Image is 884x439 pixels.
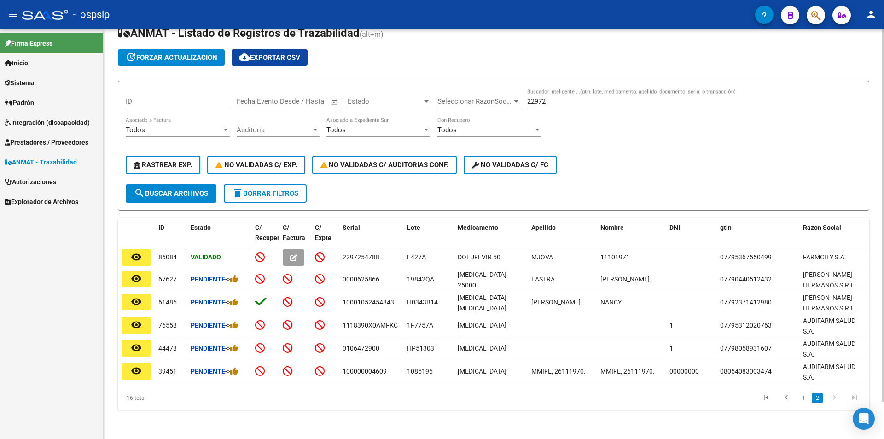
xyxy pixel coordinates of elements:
span: AUDIFARM SALUD S.A. [803,340,855,358]
strong: Validado [191,253,221,261]
span: Borrar Filtros [232,189,298,198]
span: 07795367550499 [720,253,772,261]
span: 61486 [158,299,177,306]
span: L427A [407,253,426,261]
span: C/ Expte [315,224,331,242]
mat-icon: remove_red_eye [131,319,142,330]
span: [MEDICAL_DATA]-[MEDICAL_DATA] COMBO PACK [458,294,508,322]
span: Auditoria [237,126,311,134]
span: [PERSON_NAME] HERMANOS S.R.L. [803,271,856,289]
span: Medicamento [458,224,498,231]
a: go to last page [846,393,863,403]
datatable-header-cell: DNI [666,218,716,258]
div: Open Intercom Messenger [853,408,875,430]
span: [MEDICAL_DATA] [458,322,506,329]
input: Fecha inicio [237,97,274,105]
span: Exportar CSV [239,53,300,62]
strong: Pendiente [191,299,225,306]
span: MJOVA [531,253,553,261]
button: Buscar Archivos [126,184,216,203]
span: NANCY [600,299,622,306]
mat-icon: remove_red_eye [131,252,142,263]
span: Autorizaciones [5,177,56,187]
span: No Validadas c/ Auditorias Conf. [320,161,449,169]
datatable-header-cell: Serial [339,218,403,258]
button: No Validadas c/ Exp. [207,156,305,174]
span: 07795312020763 [720,322,772,329]
button: forzar actualizacion [118,49,225,66]
datatable-header-cell: Apellido [528,218,597,258]
span: 07790440512432 [720,275,772,283]
span: Nombre [600,224,624,231]
button: Open calendar [330,97,340,107]
span: ID [158,224,164,231]
span: HP51303 [407,345,434,352]
span: -> [225,275,238,283]
span: 19842QA [407,275,434,283]
datatable-header-cell: C/ Factura [279,218,311,258]
span: Rastrear Exp. [134,161,192,169]
span: Integración (discapacidad) [5,117,90,128]
datatable-header-cell: Estado [187,218,251,258]
span: -> [225,345,238,352]
li: page 2 [810,390,824,406]
span: Todos [437,126,457,134]
button: Rastrear Exp. [126,156,200,174]
span: [PERSON_NAME] HERMANOS S.R.L. [803,294,856,312]
mat-icon: remove_red_eye [131,296,142,307]
span: - ospsip [73,5,110,25]
a: go to next page [826,393,843,403]
span: forzar actualizacion [125,53,217,62]
span: DNI [669,224,680,231]
span: Estado [191,224,211,231]
div: 16 total [118,386,267,410]
datatable-header-cell: Nombre [597,218,666,258]
span: Buscar Archivos [134,189,208,198]
span: 1085196 [407,368,433,375]
button: Exportar CSV [232,49,308,66]
span: Apellido [531,224,556,231]
span: 44478 [158,345,177,352]
span: [MEDICAL_DATA] 25000 [458,271,506,289]
span: 86084 [158,253,177,261]
span: H0343B14 [407,299,438,306]
span: 07798058931607 [720,345,772,352]
strong: Pendiente [191,345,225,352]
span: 2297254788 [343,253,379,261]
a: 1 [798,393,809,403]
span: No validadas c/ FC [472,161,548,169]
span: LASTRA [531,275,555,283]
span: 1 [669,345,673,352]
a: go to first page [757,393,775,403]
mat-icon: remove_red_eye [131,365,142,376]
span: Todos [326,126,346,134]
span: 1F7757A [407,322,433,329]
span: 76558 [158,322,177,329]
strong: Pendiente [191,368,225,375]
span: Lote [407,224,420,231]
span: C/ Factura [283,224,305,242]
span: Padrón [5,98,34,108]
span: gtin [720,224,732,231]
span: 08054083003474 [720,368,772,375]
span: 39451 [158,368,177,375]
span: (alt+m) [360,30,384,39]
mat-icon: search [134,187,145,199]
span: -> [225,322,238,329]
span: Inicio [5,58,28,68]
span: Prestadores / Proveedores [5,137,88,147]
datatable-header-cell: ID [155,218,187,258]
span: ANMAT - Trazabilidad [5,157,77,167]
datatable-header-cell: Lote [403,218,454,258]
span: ANMAT - Listado de Registros de Trazabilidad [118,27,360,40]
span: 00000000 [669,368,699,375]
span: 67627 [158,275,177,283]
span: C/ Recupero [255,224,283,242]
mat-icon: cloud_download [239,52,250,63]
span: Seleccionar RazonSocial [437,97,512,105]
span: 0000625866 [343,275,379,283]
span: AUDIFARM SALUD S.A. [803,363,855,381]
span: 07792371412980 [720,299,772,306]
span: Explorador de Archivos [5,197,78,207]
span: AUDIFARM SALUD S.A. [803,317,855,335]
